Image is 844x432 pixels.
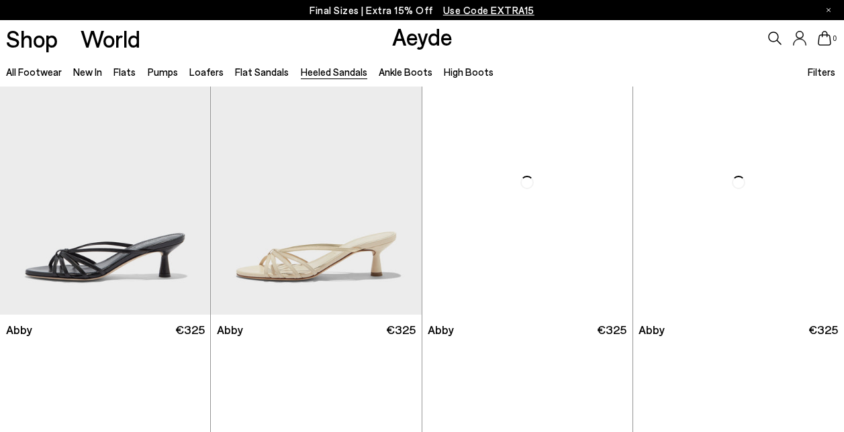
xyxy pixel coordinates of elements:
[422,315,632,345] a: Abby €325
[808,66,835,78] span: Filters
[301,66,367,78] a: Heeled Sandals
[6,321,32,338] span: Abby
[428,321,454,338] span: Abby
[211,50,421,315] img: Abby Leather Mules
[392,22,453,50] a: Aeyde
[818,31,831,46] a: 0
[639,321,665,338] span: Abby
[444,66,494,78] a: High Boots
[310,2,534,19] p: Final Sizes | Extra 15% Off
[148,66,178,78] a: Pumps
[422,50,632,315] img: Abby Leather Mules
[597,321,626,338] span: €325
[217,321,243,338] span: Abby
[831,35,838,42] span: 0
[175,321,205,338] span: €325
[6,27,58,50] a: Shop
[443,4,534,16] span: Navigate to /collections/ss25-final-sizes
[379,66,432,78] a: Ankle Boots
[633,50,844,315] img: Abby Leather Mules
[211,315,421,345] a: Abby €325
[189,66,224,78] a: Loafers
[633,315,844,345] a: Abby €325
[6,66,62,78] a: All Footwear
[73,66,102,78] a: New In
[81,27,140,50] a: World
[113,66,136,78] a: Flats
[386,321,416,338] span: €325
[808,321,838,338] span: €325
[235,66,289,78] a: Flat Sandals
